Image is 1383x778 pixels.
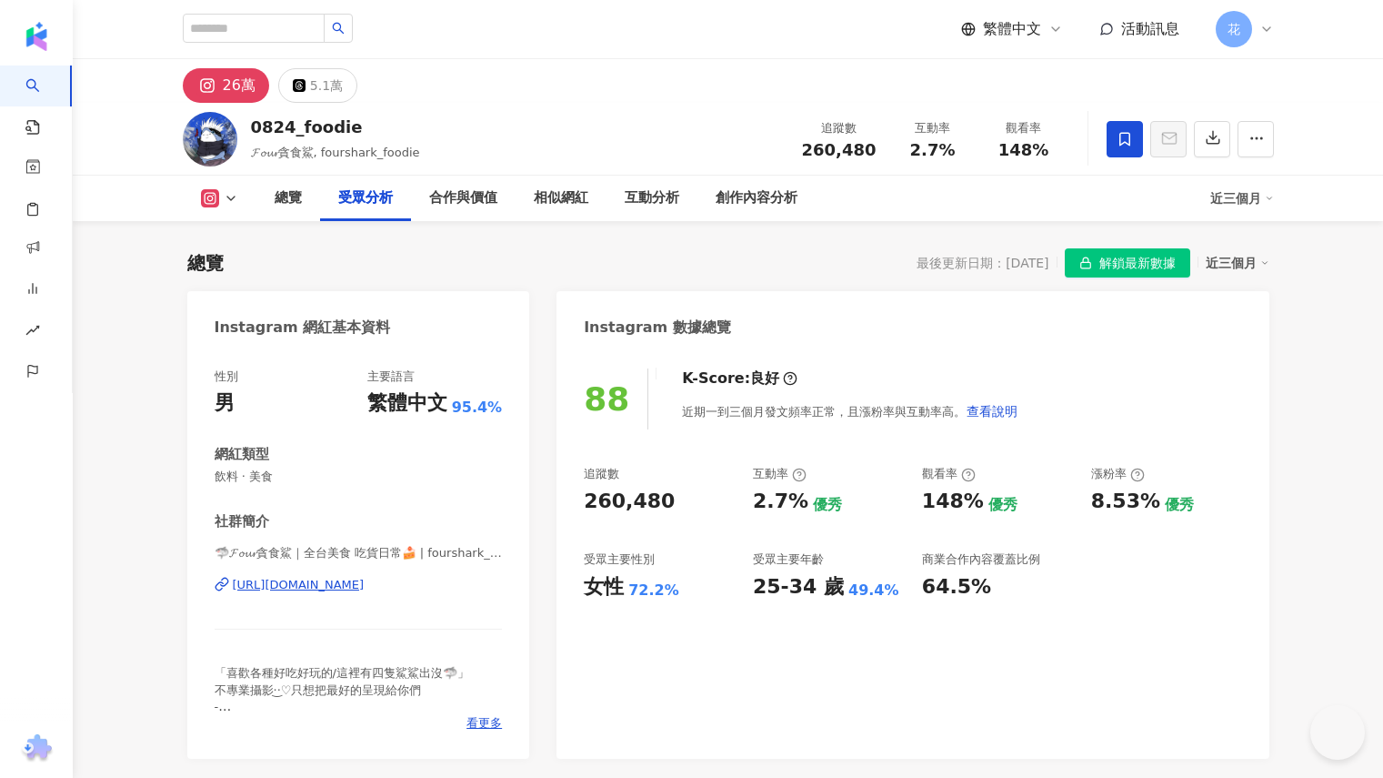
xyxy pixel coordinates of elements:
div: 0824_foodie [251,116,420,138]
div: 2.7% [753,488,808,516]
span: 解鎖最新數據 [1099,249,1176,278]
div: 相似網紅 [534,187,588,209]
div: 近期一到三個月發文頻率正常，且漲粉率與互動率高。 [682,393,1018,429]
span: 飲料 · 美食 [215,469,503,485]
button: 5.1萬 [278,68,357,103]
div: 觀看率 [989,119,1058,137]
div: 受眾分析 [338,187,393,209]
div: 合作與價值 [429,187,497,209]
div: 5.1萬 [310,73,343,98]
div: 優秀 [813,495,842,515]
div: 良好 [750,369,779,389]
button: 26萬 [183,68,269,103]
div: Instagram 網紅基本資料 [215,318,391,338]
div: 商業合作內容覆蓋比例 [922,551,1040,568]
button: 查看說明 [966,393,1018,429]
iframe: Help Scout Beacon - Open [1310,705,1365,760]
div: 觀看率 [922,466,976,482]
span: 95.4% [452,398,503,418]
div: 近三個月 [1206,251,1269,275]
a: [URL][DOMAIN_NAME] [215,577,503,593]
span: 260,480 [802,140,877,159]
div: 總覽 [187,250,224,276]
span: 查看說明 [967,404,1017,419]
div: 26萬 [223,73,256,98]
div: 互動率 [898,119,967,137]
div: 25-34 歲 [753,573,844,601]
div: 女性 [584,573,624,601]
div: 優秀 [988,495,1017,515]
div: 社群簡介 [215,512,269,531]
div: 64.5% [922,573,991,601]
img: KOL Avatar [183,112,237,167]
div: 260,480 [584,488,675,516]
div: [URL][DOMAIN_NAME] [233,577,365,593]
div: 總覽 [275,187,302,209]
div: 近三個月 [1210,184,1274,213]
div: 互動分析 [625,187,679,209]
div: 主要語言 [367,369,415,385]
span: 看更多 [466,715,502,732]
img: logo icon [22,22,51,51]
button: 解鎖最新數據 [1065,248,1190,278]
div: 88 [584,380,629,418]
img: chrome extension [19,734,55,763]
div: 漲粉率 [1091,466,1145,482]
div: 追蹤數 [802,119,877,137]
span: 活動訊息 [1121,20,1179,37]
span: 2.7% [910,141,956,159]
div: Instagram 數據總覽 [584,318,731,338]
div: 繁體中文 [367,389,447,418]
div: 創作內容分析 [716,187,797,209]
div: 優秀 [1165,495,1194,515]
div: 受眾主要年齡 [753,551,824,568]
span: 花 [1228,19,1240,39]
a: search [25,66,62,136]
div: 8.53% [1091,488,1160,516]
div: 受眾主要性別 [584,551,655,568]
span: 🦈𝓕𝓸𝓾𝓻貪食鯊｜全台美食 吃貨日常🍰 | fourshark_foodie [215,545,503,561]
div: 網紅類型 [215,445,269,464]
div: 性別 [215,369,238,385]
div: 男 [215,389,235,418]
div: 148% [922,488,984,516]
span: rise [25,312,40,353]
span: search [332,22,345,35]
span: 148% [998,141,1049,159]
div: 互動率 [753,466,807,482]
span: 𝓕𝓸𝓾𝓻貪食鯊, fourshark_foodie [251,146,420,159]
div: 72.2% [628,581,679,601]
span: 繁體中文 [983,19,1041,39]
div: 49.4% [848,581,899,601]
div: 最後更新日期：[DATE] [917,256,1048,270]
div: 追蹤數 [584,466,619,482]
div: K-Score : [682,369,797,389]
